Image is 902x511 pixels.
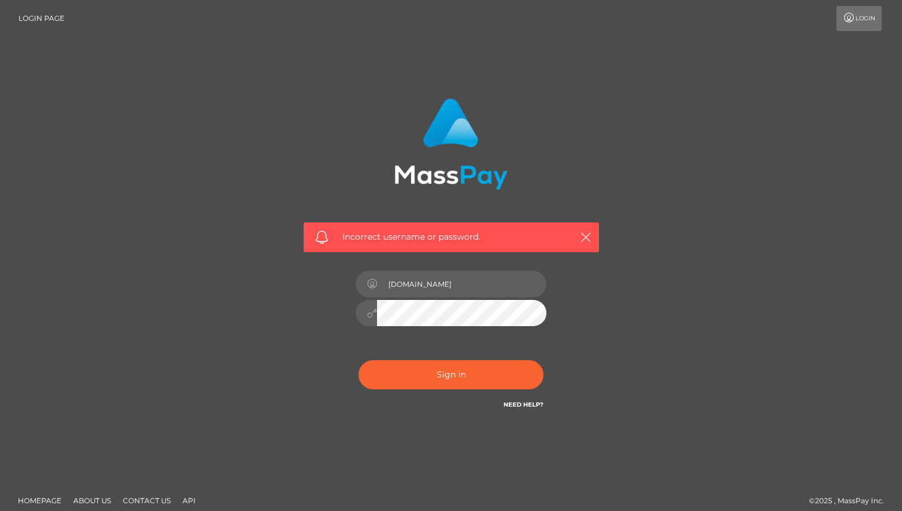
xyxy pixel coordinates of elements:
a: About Us [69,491,116,510]
input: Username... [377,271,546,298]
a: Login Page [18,6,64,31]
span: Incorrect username or password. [342,231,560,243]
button: Sign in [359,360,543,389]
a: API [178,491,200,510]
a: Need Help? [503,401,543,408]
a: Login [836,6,882,31]
a: Homepage [13,491,66,510]
div: © 2025 , MassPay Inc. [809,494,893,507]
img: MassPay Login [394,98,508,190]
a: Contact Us [118,491,175,510]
